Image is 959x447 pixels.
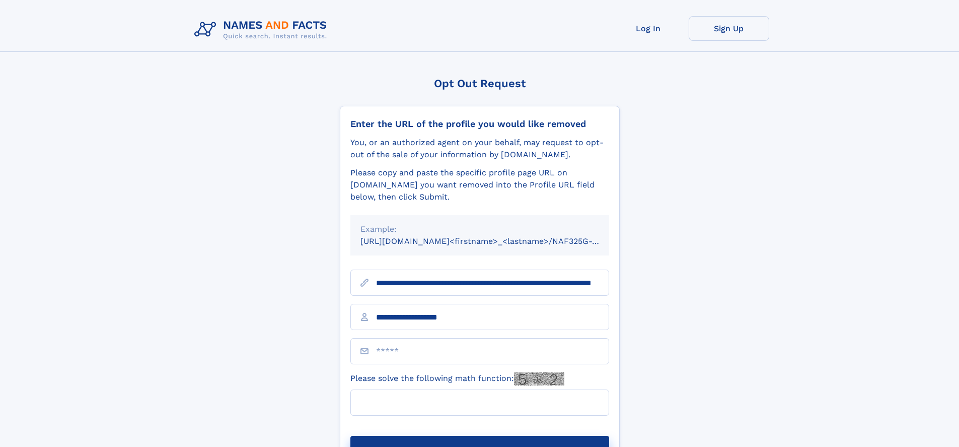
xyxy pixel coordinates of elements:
[340,77,620,90] div: Opt Out Request
[350,372,564,386] label: Please solve the following math function:
[350,167,609,203] div: Please copy and paste the specific profile page URL on [DOMAIN_NAME] you want removed into the Pr...
[350,137,609,161] div: You, or an authorized agent on your behalf, may request to opt-out of the sale of your informatio...
[689,16,769,41] a: Sign Up
[360,223,599,235] div: Example:
[350,118,609,130] div: Enter the URL of the profile you would like removed
[190,16,335,43] img: Logo Names and Facts
[608,16,689,41] a: Log In
[360,236,628,246] small: [URL][DOMAIN_NAME]<firstname>_<lastname>/NAF325G-xxxxxxxx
